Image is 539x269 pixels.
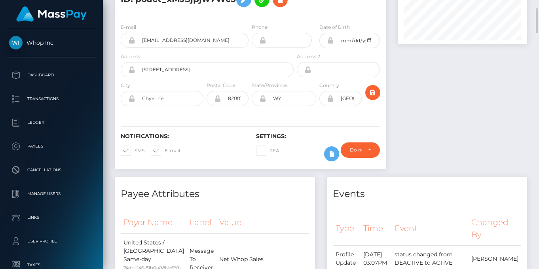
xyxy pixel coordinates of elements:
[6,136,97,156] a: Payees
[216,212,345,233] th: Value
[9,235,94,247] p: User Profile
[16,6,87,22] img: MassPay Logo
[297,53,320,60] label: Address 2
[121,53,140,60] label: Address
[6,113,97,133] a: Ledger
[350,147,361,153] div: Do not require
[6,184,97,204] a: Manage Users
[333,187,521,201] h4: Events
[6,89,97,109] a: Transactions
[121,82,130,89] label: City
[121,187,309,201] h4: Payee Attributes
[319,24,350,31] label: Date of Birth
[121,146,144,156] label: SMS
[469,212,521,245] th: Changed By
[151,146,180,156] label: E-mail
[9,36,23,49] img: Whop Inc
[361,212,392,245] th: Time
[341,142,380,157] button: Do not require
[121,24,136,31] label: E-mail
[252,82,287,89] label: State/Province
[6,65,97,85] a: Dashboard
[6,231,97,251] a: User Profile
[9,69,94,81] p: Dashboard
[6,208,97,227] a: Links
[6,160,97,180] a: Cancellations
[319,82,339,89] label: Country
[9,117,94,129] p: Ledger
[121,133,244,140] h6: Notifications:
[9,212,94,224] p: Links
[9,164,94,176] p: Cancellations
[392,212,469,245] th: Event
[9,93,94,105] p: Transactions
[256,146,279,156] label: 2FA
[9,188,94,200] p: Manage Users
[6,39,97,46] span: Whop Inc
[252,24,268,31] label: Phone
[207,82,235,89] label: Postal Code
[256,133,380,140] h6: Settings:
[333,212,361,245] th: Type
[9,140,94,152] p: Payees
[121,212,187,233] th: Payer Name
[187,212,216,233] th: Label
